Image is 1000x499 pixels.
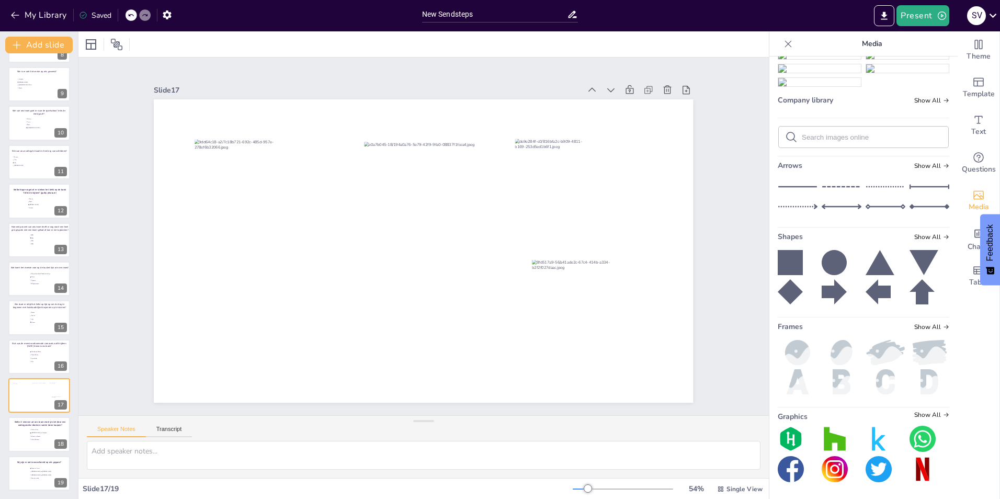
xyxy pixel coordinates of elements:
span: Show all [914,233,949,241]
span: Oeteldonks Pekske [31,351,60,353]
button: Add slide [5,37,73,53]
div: 14 [54,283,67,293]
div: 19 [54,478,67,487]
span: Renske [14,156,43,158]
div: 8 [58,50,67,60]
span: Text [971,126,986,138]
span: 25% [31,243,60,244]
div: Wat komt het meeste voor op de bucket lijst van ons team?Tot pensioen bij de Rabobank werkenReize... [8,262,70,296]
span: Position [110,38,123,51]
span: Company library [778,95,833,105]
span: Dennet en Renske [31,435,60,437]
span: Lizanne [29,207,58,209]
div: Welke hippe vogel zit er stieken het liefst op de bank TikTok te kijken? (guilty pleasure)DiankeB... [8,184,70,218]
span: [PERSON_NAME] [29,204,58,206]
img: b2510526-078c-4b45-b5b9-a38744038c85.jpeg [778,78,861,86]
p: Wie staat er altijd het liefst op tijd op om de dag te beginnen met huishoudelijke klusjes om op ... [10,303,69,309]
span: Show all [914,411,949,418]
span: Feedback [985,224,995,261]
span: Table [969,277,988,288]
div: Add text boxes [958,107,999,144]
span: [PERSON_NAME] en Marjolijn [31,432,60,434]
p: Wie van ons team gaat er naar de sportschool ‘mits de meid gaat’? [10,109,68,115]
span: Flower Power [31,354,60,356]
div: 17 [8,378,70,413]
div: 54 % [684,484,709,494]
img: ball.png [778,340,817,365]
div: 10 [54,128,67,138]
span: Lilly en Barbara [31,438,60,440]
span: Ardy [14,159,43,161]
div: 17 [54,400,67,410]
span: Frames [778,322,803,332]
span: Show all [914,162,949,169]
p: Hoeveel procent van ons team heeft er nog nooit een heel gek gesprek met een klant gehad of kon e... [10,225,70,232]
div: Add images, graphics, shapes or video [958,182,999,220]
span: Arrows [778,161,802,171]
span: Bungeejumpen [31,283,60,285]
img: graphic [822,456,848,482]
span: Wij zijn er ooit onvoorbereid op reis gegaan? [17,461,61,464]
span: Renske [31,315,60,317]
p: Wat was de meest voorkomende carnavals outfit tijdens [DATE] binnen ons team? [10,342,69,348]
span: Dianke [29,198,58,200]
div: 16 [54,361,67,371]
img: a.png [778,369,817,394]
span: Dianke [31,312,60,314]
span: Trouwen [31,279,60,281]
input: Insert title [422,7,567,22]
span: [PERSON_NAME] en [PERSON_NAME] [31,471,60,472]
div: Wie van onze collega’s houdt er heel erg van schilderen?RenskeArdyLilly[PERSON_NAME]11 [8,145,70,179]
span: [DEMOGRAPHIC_DATA] [27,127,56,128]
span: Theme [967,51,991,62]
button: Transcript [146,426,192,437]
span: Renske en Lilly [31,477,60,479]
span: Bjorn [27,124,56,126]
span: Frans [27,121,56,122]
div: 12 [54,206,67,216]
div: Hoeveel procent van ons team heeft er nog nooit een heel gek gesprek met een klant gehad of kon e... [8,223,70,257]
div: Add a table [958,257,999,295]
span: Apres Skiër [31,357,60,359]
div: 18 [54,439,67,449]
span: Welke 2 mensen uit ons team moet je niet door een ondergrondse donkere ruimte laten kruipen? [15,420,66,426]
span: Charts [968,241,990,253]
span: Lilly [14,162,43,164]
img: graphic [822,426,848,452]
span: Dianke en Frans [31,468,60,469]
span: Show all [914,97,949,104]
div: S V [967,6,986,25]
span: Dennet [27,118,56,119]
div: 16 [8,339,70,374]
span: Template [963,88,995,100]
p: Wie is er ooit het verste op reis geweest? [10,70,64,73]
div: Slide 17 [154,85,580,95]
span: Mark en Ardy [31,429,60,430]
div: Get real-time input from your audience [958,144,999,182]
button: Feedback - Show survey [980,214,1000,285]
span: Graphics [778,412,808,422]
div: 15 [54,323,67,332]
span: Shapes [778,232,803,242]
div: Slide 17 / 19 [83,484,573,494]
div: 15 [8,300,70,335]
img: oval.png [822,340,861,365]
span: Questions [962,164,996,175]
div: Change the overall theme [958,31,999,69]
p: Wat komt het meeste voor op de bucket lijst van ons team? [10,266,70,269]
img: graphic [778,426,804,452]
span: [PERSON_NAME] [19,82,48,83]
div: Wie van ons team gaat er naar de sportschool ‘mits de meid gaat’?DennetFransBjorn[DEMOGRAPHIC_DAT... [8,106,70,140]
span: Marjolijn [19,78,48,80]
span: Bjorn [29,201,58,203]
img: d.png [910,369,949,394]
img: c.png [866,369,905,394]
div: Add charts and graphs [958,220,999,257]
div: Layout [83,36,99,53]
img: graphic [910,456,936,482]
button: Speaker Notes [87,426,146,437]
div: Add ready made slides [958,69,999,107]
img: b.png [822,369,861,394]
p: Wie van onze collega’s houdt er heel erg van schilderen? [10,150,69,153]
span: Lilly [31,319,60,320]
